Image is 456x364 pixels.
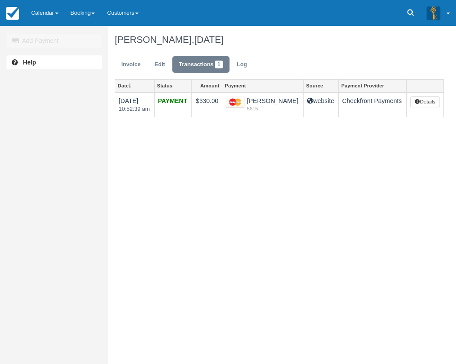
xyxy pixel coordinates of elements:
td: [DATE] [115,93,155,117]
a: Invoice [115,56,147,73]
a: Source [304,80,338,92]
img: checkfront-main-nav-mini-logo.png [6,7,19,20]
td: Checkfront Payments [339,93,407,117]
h1: [PERSON_NAME], [115,35,444,45]
img: A3 [427,6,440,20]
a: Help [6,55,102,69]
em: 5615 [226,105,300,112]
button: Details [410,97,440,108]
span: 1 [215,61,223,68]
a: Log [230,56,254,73]
a: Date [115,80,154,92]
td: $330.00 [192,93,222,117]
b: Help [23,59,36,66]
a: Transactions1 [172,56,230,73]
a: Amount [192,80,222,92]
a: Payment [222,80,303,92]
a: Edit [148,56,171,73]
img: mastercard.png [226,97,245,108]
td: website [303,93,338,117]
a: Status [155,80,191,92]
strong: PAYMENT [158,97,188,104]
td: [PERSON_NAME] [222,93,304,117]
a: Payment Provider [339,80,406,92]
em: 10:52:39 am [119,105,151,113]
span: [DATE] [194,34,223,45]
